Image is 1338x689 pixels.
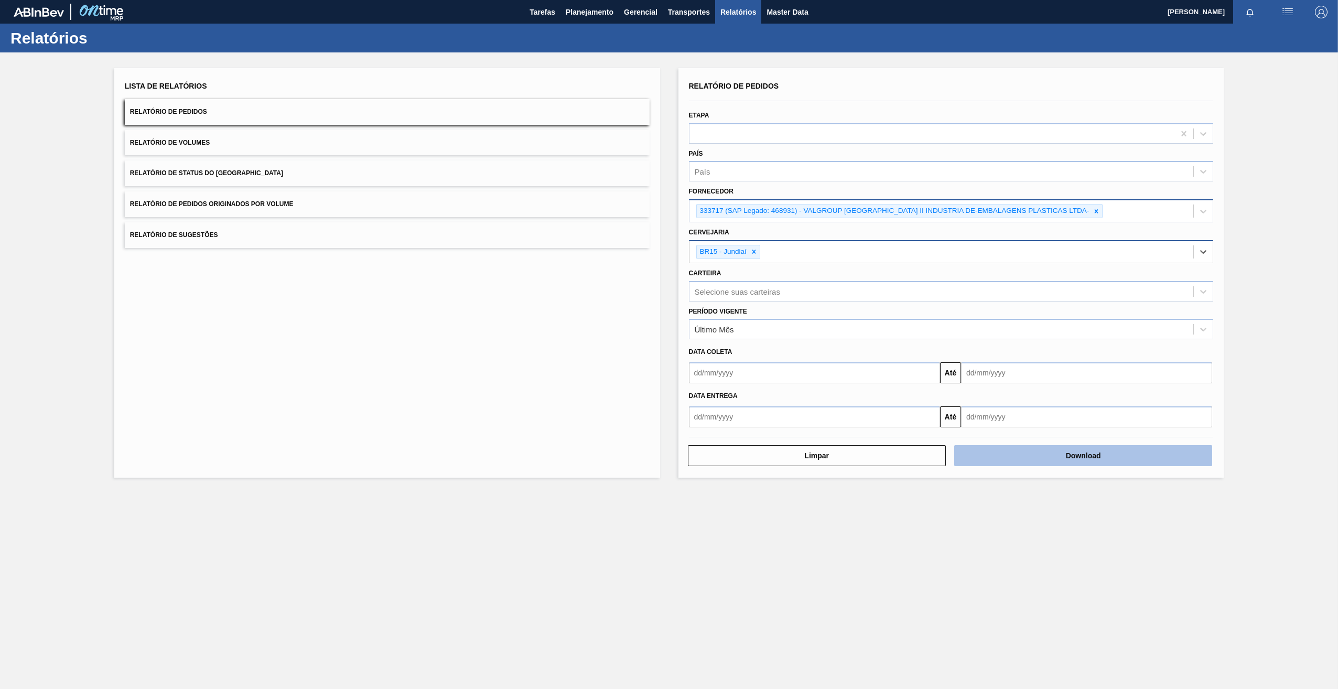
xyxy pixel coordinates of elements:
[689,392,738,400] span: Data entrega
[689,229,729,236] label: Cervejaria
[689,150,703,157] label: País
[961,362,1212,383] input: dd/mm/yyyy
[125,130,650,156] button: Relatório de Volumes
[130,169,283,177] span: Relatório de Status do [GEOGRAPHIC_DATA]
[125,82,207,90] span: Lista de Relatórios
[689,270,721,277] label: Carteira
[130,108,207,115] span: Relatório de Pedidos
[940,362,961,383] button: Até
[130,200,294,208] span: Relatório de Pedidos Originados por Volume
[689,348,732,356] span: Data coleta
[689,188,733,195] label: Fornecedor
[954,445,1212,466] button: Download
[125,99,650,125] button: Relatório de Pedidos
[689,308,747,315] label: Período Vigente
[125,222,650,248] button: Relatório de Sugestões
[624,6,657,18] span: Gerencial
[14,7,64,17] img: TNhmsLtSVTkK8tSr43FrP2fwEKptu5GPRR3wAAAABJRU5ErkJggg==
[566,6,613,18] span: Planejamento
[668,6,710,18] span: Transportes
[130,139,210,146] span: Relatório de Volumes
[688,445,946,466] button: Limpar
[689,406,940,427] input: dd/mm/yyyy
[530,6,555,18] span: Tarefas
[697,245,748,259] div: BR15 - Jundiaí
[695,287,780,296] div: Selecione suas carteiras
[695,325,734,334] div: Último Mês
[695,167,710,176] div: País
[10,32,197,44] h1: Relatórios
[940,406,961,427] button: Até
[767,6,808,18] span: Master Data
[689,82,779,90] span: Relatório de Pedidos
[1281,6,1294,18] img: userActions
[1315,6,1328,18] img: Logout
[1233,5,1267,19] button: Notificações
[961,406,1212,427] input: dd/mm/yyyy
[130,231,218,239] span: Relatório de Sugestões
[689,362,940,383] input: dd/mm/yyyy
[125,160,650,186] button: Relatório de Status do [GEOGRAPHIC_DATA]
[689,112,709,119] label: Etapa
[697,204,1091,218] div: 333717 (SAP Legado: 468931) - VALGROUP [GEOGRAPHIC_DATA] II INDUSTRIA DE-EMBALAGENS PLASTICAS LTDA-
[720,6,756,18] span: Relatórios
[125,191,650,217] button: Relatório de Pedidos Originados por Volume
